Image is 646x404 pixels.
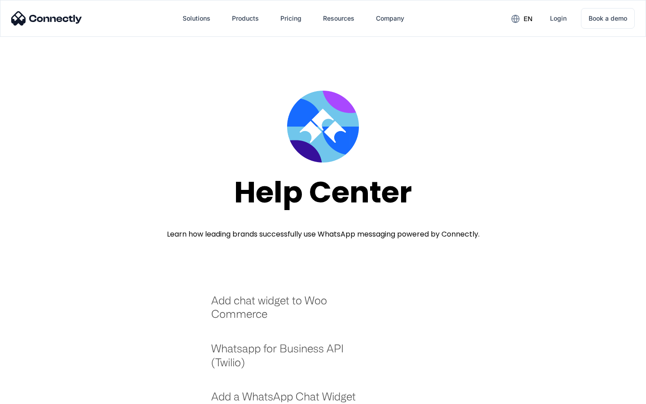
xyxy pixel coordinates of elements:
[234,176,412,209] div: Help Center
[9,388,54,401] aside: Language selected: English
[232,12,259,25] div: Products
[183,12,210,25] div: Solutions
[524,13,533,25] div: en
[581,8,635,29] a: Book a demo
[211,294,368,330] a: Add chat widget to Woo Commerce
[550,12,567,25] div: Login
[543,8,574,29] a: Login
[273,8,309,29] a: Pricing
[167,229,480,240] div: Learn how leading brands successfully use WhatsApp messaging powered by Connectly.
[211,342,368,378] a: Whatsapp for Business API (Twilio)
[18,388,54,401] ul: Language list
[280,12,301,25] div: Pricing
[376,12,404,25] div: Company
[11,11,82,26] img: Connectly Logo
[323,12,354,25] div: Resources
